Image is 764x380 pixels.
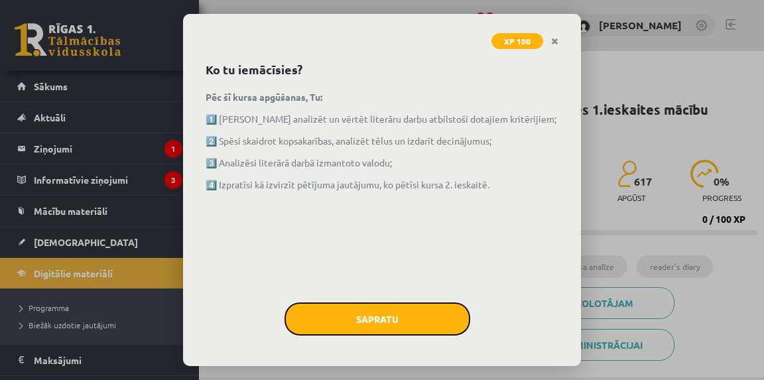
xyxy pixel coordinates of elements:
[206,91,322,103] strong: Pēc šī kursa apgūšanas, Tu:
[543,29,566,54] a: Close
[285,302,470,336] button: Sapratu
[206,178,558,192] p: 4️⃣ Izpratīsi kā izvirzīt pētījuma jautājumu, ko pētīsi kursa 2. ieskaitē.
[206,134,558,148] p: 2️⃣ Spēsi skaidrot kopsakarības, analizēt tēlus un izdarīt decinājumus;
[491,33,543,49] span: XP 100
[206,112,558,126] p: 1️⃣ [PERSON_NAME] analizēt un vērtēt literāru darbu atbilstoši dotajiem kritērijiem;
[206,156,558,170] p: 3️⃣ Analizēsi literārā darbā izmantoto valodu;
[206,60,558,78] h2: Ko tu iemācīsies?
